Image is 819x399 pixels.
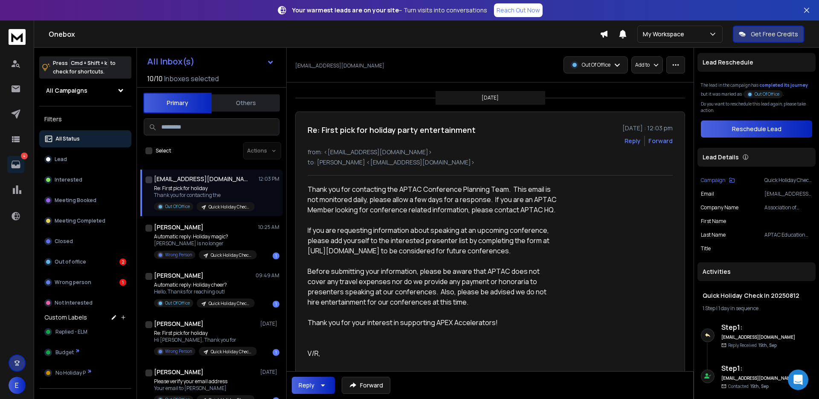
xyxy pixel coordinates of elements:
[721,375,796,381] h6: [EMAIL_ADDRESS][DOMAIN_NAME]
[750,383,769,389] span: 15th, Sep
[494,3,543,17] a: Reach Out Now
[46,86,87,95] h1: All Campaigns
[140,53,281,70] button: All Inbox(s)
[55,329,87,335] span: Replied - ELM
[53,59,116,76] p: Press to check for shortcuts.
[55,135,80,142] p: All Status
[299,381,314,390] div: Reply
[697,262,816,281] div: Activities
[55,176,82,183] p: Interested
[635,62,650,68] p: Add to
[721,363,796,373] h6: Step 1 :
[733,26,804,43] button: Get Free Credits
[55,349,74,356] span: Budget
[39,323,131,340] button: Replied - ELM
[39,82,131,99] button: All Campaigns
[154,223,203,232] h1: [PERSON_NAME]
[728,383,769,390] p: Contacted
[701,177,726,184] p: Campaign
[209,204,250,210] p: Quick Holiday Check In 20250812
[49,29,600,39] h1: Onebox
[764,177,812,184] p: Quick Holiday Check In 20250812
[7,156,24,173] a: 4
[342,377,390,394] button: Forward
[260,369,279,376] p: [DATE]
[759,82,808,88] span: completed its journey
[292,6,487,15] p: – Turn visits into conversations
[55,370,86,376] span: No Holiday P
[701,82,812,97] div: The lead in the campaign has but it was marked as .
[701,120,812,138] button: Reschedule Lead
[55,217,105,224] p: Meeting Completed
[164,73,219,84] h3: Inboxes selected
[273,252,279,259] div: 1
[211,252,252,258] p: Quick Holiday Check In 20250812
[292,6,399,14] strong: Your warmest leads are on your site
[154,385,255,392] p: Your email to [PERSON_NAME]
[295,62,384,69] p: [EMAIL_ADDRESS][DOMAIN_NAME]
[701,218,726,225] p: First Name
[622,124,673,132] p: [DATE] : 12:03 pm
[292,377,335,394] button: Reply
[147,73,163,84] span: 10 / 10
[624,137,641,145] button: Reply
[154,233,256,240] p: Automatic reply: Holiday magic?
[154,288,255,295] p: Hello, Thanks for reaching out!
[703,153,739,161] p: Lead Details
[143,93,212,113] button: Primary
[721,334,796,340] h6: [EMAIL_ADDRESS][DOMAIN_NAME]
[788,370,808,390] div: Open Intercom Messenger
[764,232,812,238] p: APTAC Education Committee
[39,171,131,188] button: Interested
[582,62,610,68] p: Out Of Office
[721,322,796,332] h6: Step 1 :
[764,204,812,211] p: Association of Procurement Technical Assistance Centers
[165,252,192,258] p: Wrong Person
[39,113,131,125] h3: Filters
[39,274,131,291] button: Wrong person1
[154,282,255,288] p: Automatic reply: Holiday cheer?
[258,224,279,231] p: 10:25 AM
[308,158,673,167] p: to: [PERSON_NAME] <[EMAIL_ADDRESS][DOMAIN_NAME]>
[209,300,250,307] p: Quick Holiday Check In 20250812
[39,192,131,209] button: Meeting Booked
[758,342,777,348] span: 15th, Sep
[701,245,711,252] p: title
[154,337,256,343] p: Hi [PERSON_NAME], Thank you for
[497,6,540,15] p: Reach Out Now
[39,253,131,270] button: Out of office2
[39,364,131,381] button: No Holiday P
[165,348,192,355] p: Wrong Person
[55,238,73,245] p: Closed
[39,212,131,229] button: Meeting Completed
[39,151,131,168] button: Lead
[154,330,256,337] p: Re: First pick for holiday
[703,305,715,312] span: 1 Step
[55,156,67,163] p: Lead
[258,176,279,182] p: 12:03 PM
[751,30,798,38] p: Get Free Credits
[482,94,499,101] p: [DATE]
[308,148,673,156] p: from: <[EMAIL_ADDRESS][DOMAIN_NAME]>
[154,320,203,328] h1: [PERSON_NAME]
[147,57,195,66] h1: All Inbox(s)
[211,349,252,355] p: Quick Holiday Check In 20250812
[154,271,203,280] h1: [PERSON_NAME]
[154,240,256,247] p: [PERSON_NAME] is no longer
[165,300,190,306] p: Out Of Office
[9,377,26,394] button: E
[256,272,279,279] p: 09:49 AM
[39,130,131,147] button: All Status
[260,320,279,327] p: [DATE]
[273,349,279,356] div: 1
[154,368,203,376] h1: [PERSON_NAME]
[648,137,673,145] div: Forward
[39,294,131,311] button: Not Interested
[70,58,108,68] span: Cmd + Shift + k
[643,30,688,38] p: My Workspace
[273,301,279,308] div: 1
[764,191,812,197] p: [EMAIL_ADDRESS][DOMAIN_NAME]
[154,175,248,183] h1: [EMAIL_ADDRESS][DOMAIN_NAME]
[44,313,87,322] h3: Custom Labels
